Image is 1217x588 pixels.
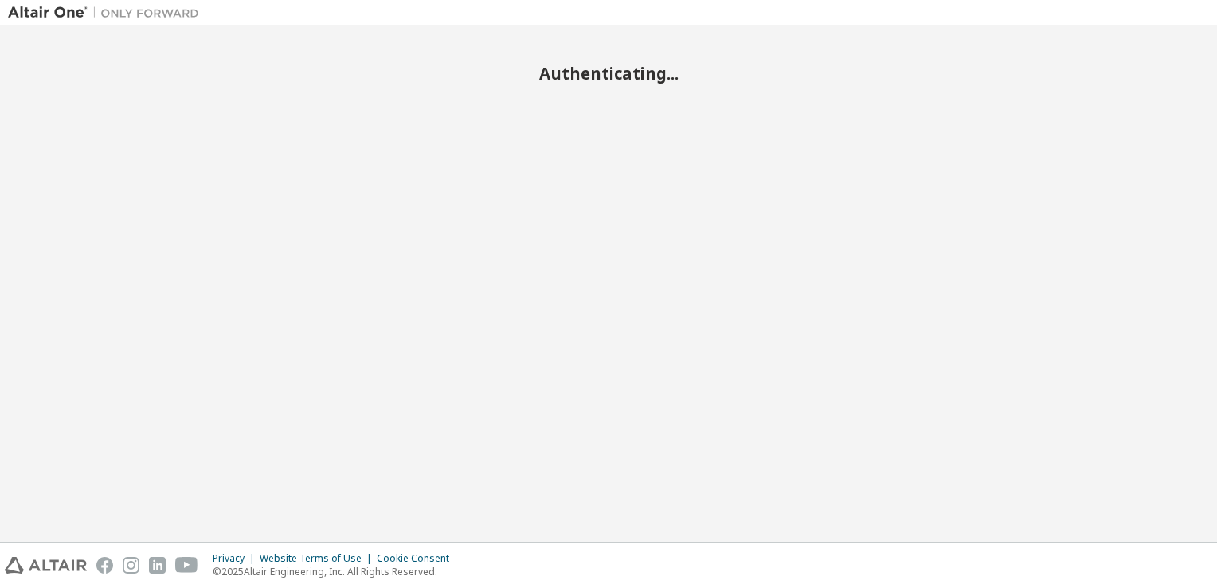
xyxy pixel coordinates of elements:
[123,557,139,574] img: instagram.svg
[175,557,198,574] img: youtube.svg
[5,557,87,574] img: altair_logo.svg
[96,557,113,574] img: facebook.svg
[260,552,377,565] div: Website Terms of Use
[149,557,166,574] img: linkedin.svg
[8,5,207,21] img: Altair One
[213,565,459,578] p: © 2025 Altair Engineering, Inc. All Rights Reserved.
[8,63,1209,84] h2: Authenticating...
[377,552,459,565] div: Cookie Consent
[213,552,260,565] div: Privacy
